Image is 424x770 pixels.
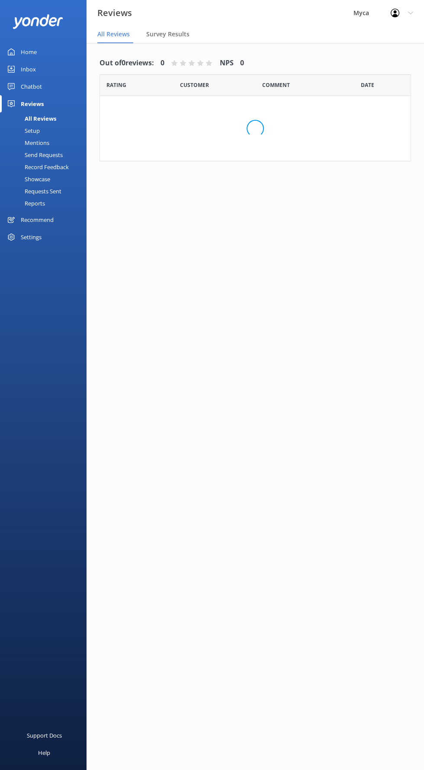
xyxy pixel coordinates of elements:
[38,744,50,761] div: Help
[106,81,126,89] span: Date
[220,58,234,69] h4: NPS
[361,81,374,89] span: Date
[21,95,44,112] div: Reviews
[5,137,87,149] a: Mentions
[5,149,87,161] a: Send Requests
[5,125,40,137] div: Setup
[5,185,87,197] a: Requests Sent
[5,185,61,197] div: Requests Sent
[240,58,244,69] h4: 0
[5,161,87,173] a: Record Feedback
[21,61,36,78] div: Inbox
[21,78,42,95] div: Chatbot
[5,112,87,125] a: All Reviews
[21,43,37,61] div: Home
[5,161,69,173] div: Record Feedback
[5,137,49,149] div: Mentions
[5,125,87,137] a: Setup
[5,173,87,185] a: Showcase
[27,727,62,744] div: Support Docs
[5,149,63,161] div: Send Requests
[146,30,190,38] span: Survey Results
[161,58,164,69] h4: 0
[180,81,209,89] span: Date
[5,173,50,185] div: Showcase
[21,211,54,228] div: Recommend
[97,30,130,38] span: All Reviews
[5,112,56,125] div: All Reviews
[13,14,63,29] img: yonder-white-logo.png
[21,228,42,246] div: Settings
[97,6,132,20] h3: Reviews
[100,58,154,69] h4: Out of 0 reviews:
[5,197,45,209] div: Reports
[5,197,87,209] a: Reports
[262,81,290,89] span: Question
